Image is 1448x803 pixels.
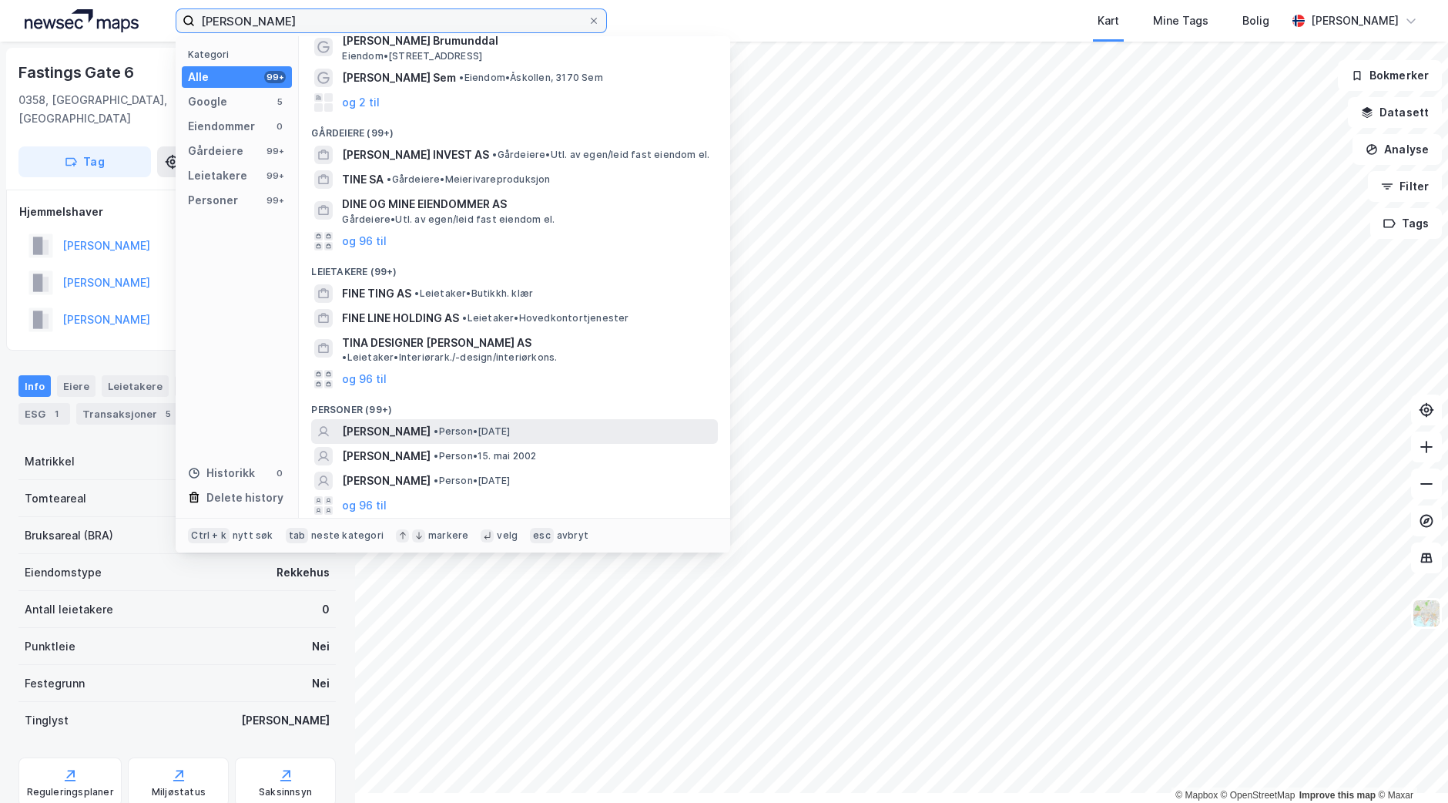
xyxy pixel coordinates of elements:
[25,9,139,32] img: logo.a4113a55bc3d86da70a041830d287a7e.svg
[18,91,216,128] div: 0358, [GEOGRAPHIC_DATA], [GEOGRAPHIC_DATA]
[273,96,286,108] div: 5
[277,563,330,582] div: Rekkehus
[1371,729,1448,803] iframe: Chat Widget
[1175,790,1218,801] a: Mapbox
[387,173,391,185] span: •
[434,450,438,462] span: •
[434,475,438,486] span: •
[1370,208,1442,239] button: Tags
[428,529,468,542] div: markere
[1242,12,1269,30] div: Bolig
[462,312,628,324] span: Leietaker • Hovedkontortjenester
[273,467,286,479] div: 0
[342,232,387,250] button: og 96 til
[497,529,518,542] div: velg
[18,403,70,425] div: ESG
[342,50,482,62] span: Eiendom • [STREET_ADDRESS]
[25,674,85,693] div: Festegrunn
[188,117,255,136] div: Eiendommer
[434,425,438,437] span: •
[462,312,467,324] span: •
[1311,12,1399,30] div: [PERSON_NAME]
[414,287,419,299] span: •
[311,529,384,542] div: neste kategori
[188,92,227,111] div: Google
[312,637,330,656] div: Nei
[188,68,209,86] div: Alle
[264,145,286,157] div: 99+
[342,32,712,50] span: [PERSON_NAME] Brumunddal
[434,425,510,438] span: Person • [DATE]
[342,351,557,364] span: Leietaker • Interiørark./-design/interiørkons.
[342,146,489,164] span: [PERSON_NAME] INVEST AS
[241,711,330,730] div: [PERSON_NAME]
[259,786,312,798] div: Saksinnsyn
[414,287,533,300] span: Leietaker • Butikkh. klær
[188,166,247,185] div: Leietakere
[1412,599,1441,628] img: Z
[152,786,206,798] div: Miljøstatus
[342,351,347,363] span: •
[160,406,176,422] div: 5
[18,60,137,85] div: Fastings Gate 6
[1352,134,1442,165] button: Analyse
[342,422,431,441] span: [PERSON_NAME]
[1221,790,1295,801] a: OpenStreetMap
[286,528,309,543] div: tab
[188,528,230,543] div: Ctrl + k
[342,69,456,87] span: [PERSON_NAME] Sem
[387,173,550,186] span: Gårdeiere • Meierivareproduksjon
[1368,171,1442,202] button: Filter
[188,142,243,160] div: Gårdeiere
[25,563,102,582] div: Eiendomstype
[342,284,411,303] span: FINE TING AS
[1098,12,1119,30] div: Kart
[25,600,113,619] div: Antall leietakere
[1348,97,1442,128] button: Datasett
[342,309,459,328] span: FINE LINE HOLDING AS
[264,170,286,182] div: 99+
[342,170,384,189] span: TINE SA
[188,191,238,210] div: Personer
[18,146,151,177] button: Tag
[492,149,709,161] span: Gårdeiere • Utl. av egen/leid fast eiendom el.
[25,489,86,508] div: Tomteareal
[299,391,730,419] div: Personer (99+)
[492,149,497,160] span: •
[342,334,531,352] span: TINA DESIGNER [PERSON_NAME] AS
[342,447,431,465] span: [PERSON_NAME]
[188,49,292,60] div: Kategori
[459,72,464,83] span: •
[102,375,169,397] div: Leietakere
[322,600,330,619] div: 0
[434,450,536,462] span: Person • 15. mai 2002
[195,9,588,32] input: Søk på adresse, matrikkel, gårdeiere, leietakere eller personer
[342,472,431,490] span: [PERSON_NAME]
[18,375,51,397] div: Info
[25,711,69,730] div: Tinglyst
[25,526,113,545] div: Bruksareal (BRA)
[342,195,712,213] span: DINE OG MINE EIENDOMMER AS
[342,496,387,515] button: og 96 til
[206,489,283,507] div: Delete history
[1338,60,1442,91] button: Bokmerker
[57,375,96,397] div: Eiere
[342,213,555,226] span: Gårdeiere • Utl. av egen/leid fast eiendom el.
[27,786,114,798] div: Reguleringsplaner
[342,93,380,112] button: og 2 til
[273,120,286,133] div: 0
[557,529,588,542] div: avbryt
[299,115,730,143] div: Gårdeiere (99+)
[530,528,554,543] div: esc
[233,529,273,542] div: nytt søk
[25,452,75,471] div: Matrikkel
[342,370,387,388] button: og 96 til
[188,464,255,482] div: Historikk
[264,194,286,207] div: 99+
[25,637,75,656] div: Punktleie
[459,72,602,84] span: Eiendom • Åskollen, 3170 Sem
[19,203,335,221] div: Hjemmelshaver
[264,71,286,83] div: 99+
[49,406,64,422] div: 1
